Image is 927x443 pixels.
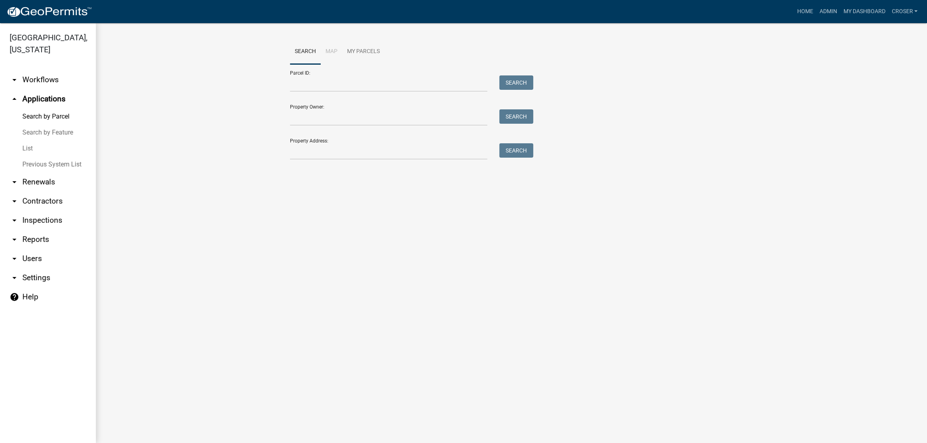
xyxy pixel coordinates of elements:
[10,254,19,263] i: arrow_drop_down
[10,94,19,104] i: arrow_drop_up
[499,75,533,90] button: Search
[10,235,19,244] i: arrow_drop_down
[794,4,816,19] a: Home
[10,273,19,283] i: arrow_drop_down
[10,75,19,85] i: arrow_drop_down
[499,143,533,158] button: Search
[888,4,921,19] a: croser
[10,177,19,187] i: arrow_drop_down
[342,39,385,65] a: My Parcels
[816,4,840,19] a: Admin
[840,4,888,19] a: My Dashboard
[10,216,19,225] i: arrow_drop_down
[290,39,321,65] a: Search
[10,196,19,206] i: arrow_drop_down
[10,292,19,302] i: help
[499,109,533,124] button: Search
